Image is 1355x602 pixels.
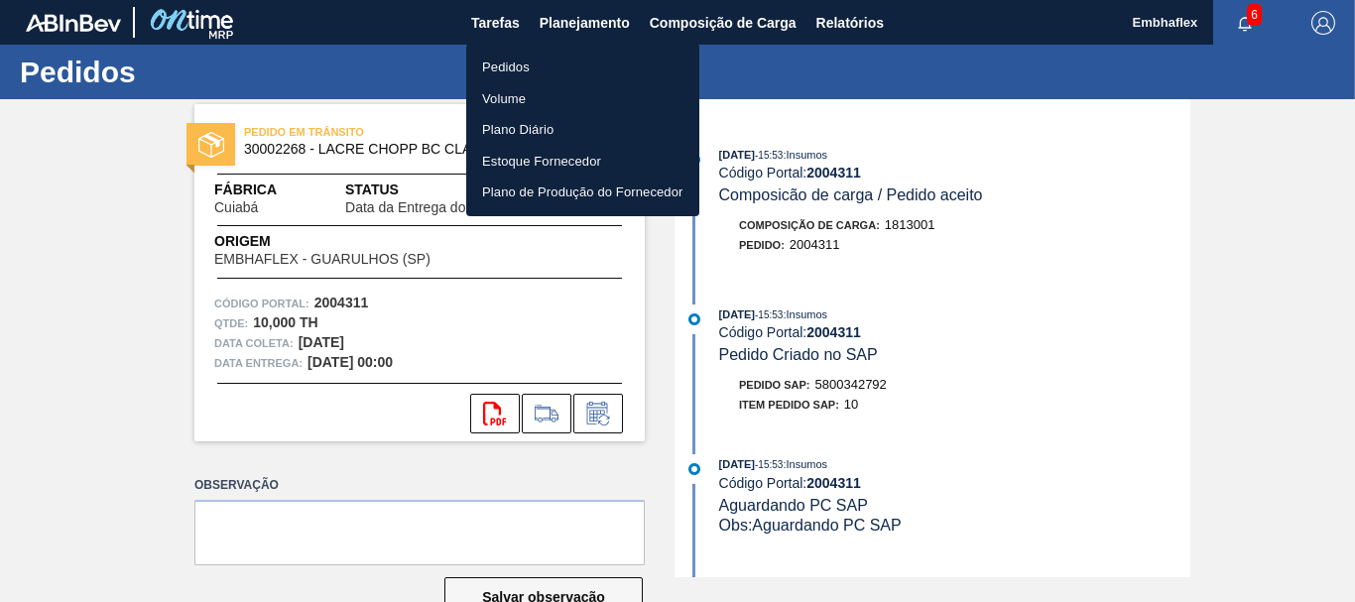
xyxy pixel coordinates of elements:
[466,146,699,178] a: Estoque Fornecedor
[466,83,699,115] a: Volume
[466,114,699,146] a: Plano Diário
[466,52,699,83] a: Pedidos
[466,177,699,208] a: Plano de Produção do Fornecedor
